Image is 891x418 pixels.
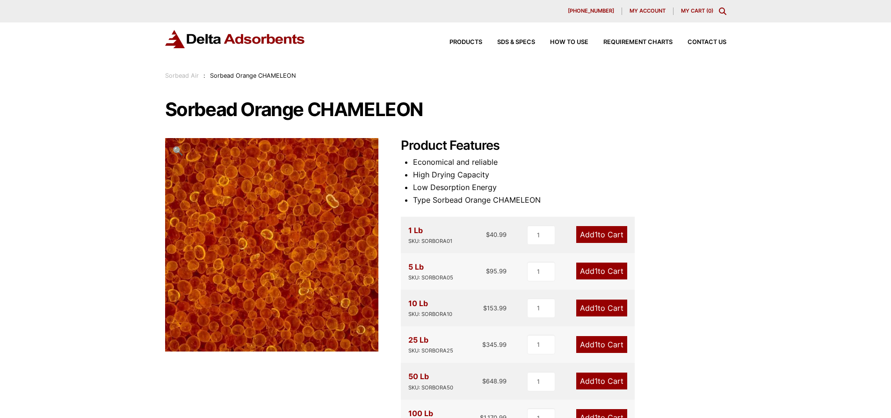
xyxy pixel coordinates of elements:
[165,138,191,164] a: View full-screen image gallery
[486,267,507,275] bdi: 95.99
[165,72,199,79] a: Sorbead Air
[708,7,711,14] span: 0
[165,138,378,352] img: Sorbead Orange CHAMELEON
[486,267,490,275] span: $
[165,239,378,249] a: Sorbead Orange CHAMELEON
[681,7,713,14] a: My Cart (0)
[408,261,453,282] div: 5 Lb
[603,39,673,45] span: Requirement Charts
[588,39,673,45] a: Requirement Charts
[594,230,598,239] span: 1
[482,341,507,348] bdi: 345.99
[594,266,598,276] span: 1
[594,303,598,313] span: 1
[482,39,535,45] a: SDS & SPECS
[497,39,535,45] span: SDS & SPECS
[413,156,726,169] li: Economical and reliable
[560,7,622,15] a: [PHONE_NUMBER]
[568,8,614,14] span: [PHONE_NUMBER]
[210,72,296,79] span: Sorbead Orange CHAMELEON
[408,237,452,246] div: SKU: SORBORA01
[165,30,305,48] img: Delta Adsorbents
[435,39,482,45] a: Products
[576,336,627,353] a: Add1to Cart
[408,310,452,319] div: SKU: SORBORA10
[688,39,726,45] span: Contact Us
[482,377,486,385] span: $
[594,340,598,349] span: 1
[413,169,726,181] li: High Drying Capacity
[413,181,726,194] li: Low Desorption Energy
[413,194,726,206] li: Type Sorbead Orange CHAMELEON
[408,334,453,355] div: 25 Lb
[535,39,588,45] a: How to Use
[408,370,453,392] div: 50 Lb
[203,72,205,79] span: :
[486,231,507,238] bdi: 40.99
[486,231,490,238] span: $
[408,346,453,355] div: SKU: SORBORA25
[719,7,726,15] div: Toggle Modal Content
[630,8,666,14] span: My account
[408,224,452,246] div: 1 Lb
[408,273,453,282] div: SKU: SORBORA05
[483,304,487,312] span: $
[401,138,726,154] h2: Product Features
[576,300,627,316] a: Add1to Cart
[165,100,726,119] h1: Sorbead Orange CHAMELEON
[482,377,507,385] bdi: 648.99
[622,7,674,15] a: My account
[408,297,452,319] div: 10 Lb
[173,146,183,156] span: 🔍
[449,39,482,45] span: Products
[673,39,726,45] a: Contact Us
[408,383,453,392] div: SKU: SORBORA50
[550,39,588,45] span: How to Use
[594,376,598,386] span: 1
[482,341,486,348] span: $
[576,373,627,389] a: Add1to Cart
[576,226,627,243] a: Add1to Cart
[576,263,627,279] a: Add1to Cart
[483,304,507,312] bdi: 153.99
